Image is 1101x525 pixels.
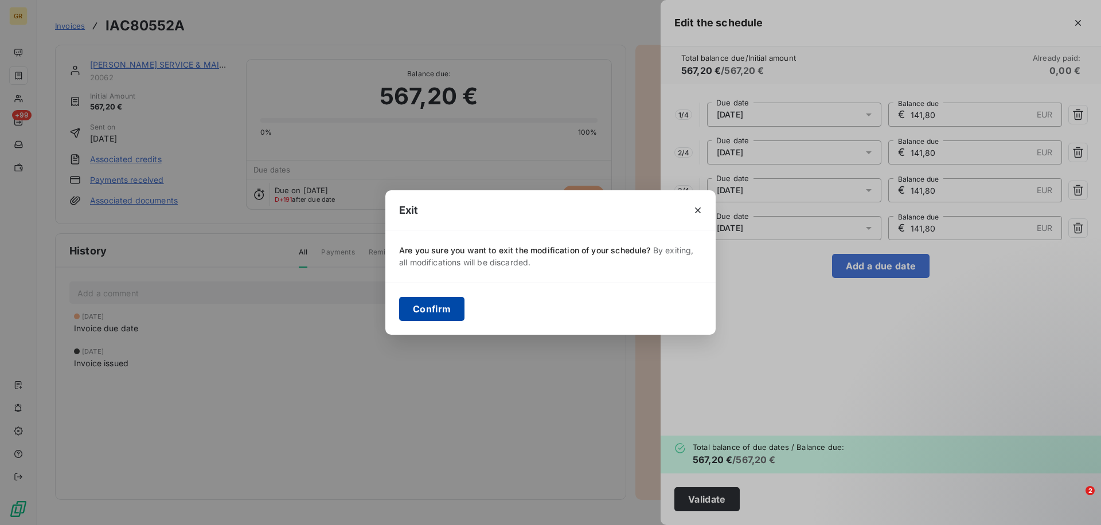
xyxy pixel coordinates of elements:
button: Confirm [399,297,464,321]
span: Exit [399,202,419,218]
iframe: Intercom live chat [1062,486,1090,514]
span: 2 [1086,486,1095,495]
iframe: Intercom notifications message [872,414,1101,494]
span: Are you sure you want to exit the modification of your schedule? [399,245,651,255]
